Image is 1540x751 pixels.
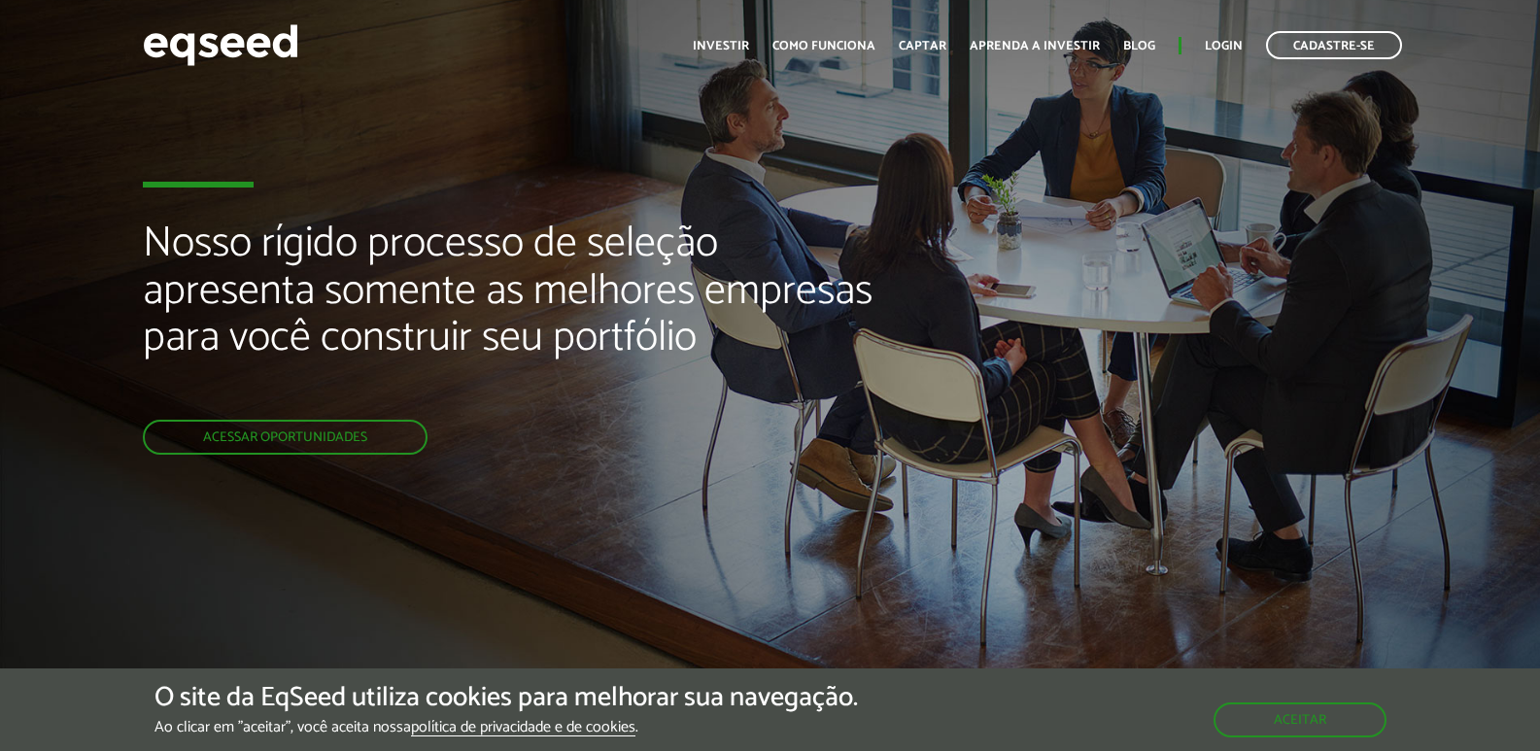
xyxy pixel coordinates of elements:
a: Como funciona [772,40,875,52]
a: Aprenda a investir [970,40,1100,52]
h2: Nosso rígido processo de seleção apresenta somente as melhores empresas para você construir seu p... [143,221,884,420]
a: Login [1205,40,1243,52]
a: política de privacidade e de cookies [411,720,635,736]
p: Ao clicar em "aceitar", você aceita nossa . [154,718,858,736]
a: Acessar oportunidades [143,420,428,455]
a: Investir [693,40,749,52]
h5: O site da EqSeed utiliza cookies para melhorar sua navegação. [154,683,858,713]
a: Blog [1123,40,1155,52]
img: EqSeed [143,19,298,71]
a: Cadastre-se [1266,31,1402,59]
a: Captar [899,40,946,52]
button: Aceitar [1214,702,1386,737]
